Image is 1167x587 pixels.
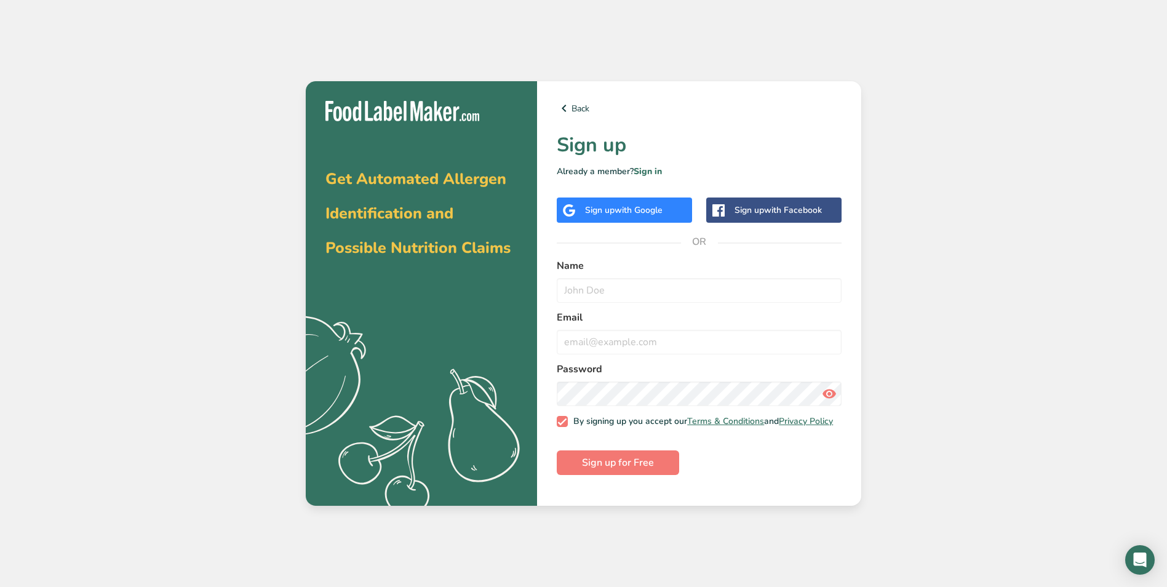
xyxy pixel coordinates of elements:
[585,204,663,217] div: Sign up
[735,204,822,217] div: Sign up
[1125,545,1155,575] div: Open Intercom Messenger
[557,450,679,475] button: Sign up for Free
[557,165,842,178] p: Already a member?
[568,416,834,427] span: By signing up you accept our and
[557,278,842,303] input: John Doe
[764,204,822,216] span: with Facebook
[634,166,662,177] a: Sign in
[582,455,654,470] span: Sign up for Free
[779,415,833,427] a: Privacy Policy
[557,330,842,354] input: email@example.com
[615,204,663,216] span: with Google
[325,101,479,121] img: Food Label Maker
[557,310,842,325] label: Email
[681,223,718,260] span: OR
[557,130,842,160] h1: Sign up
[557,258,842,273] label: Name
[325,169,511,258] span: Get Automated Allergen Identification and Possible Nutrition Claims
[557,362,842,377] label: Password
[557,101,842,116] a: Back
[687,415,764,427] a: Terms & Conditions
